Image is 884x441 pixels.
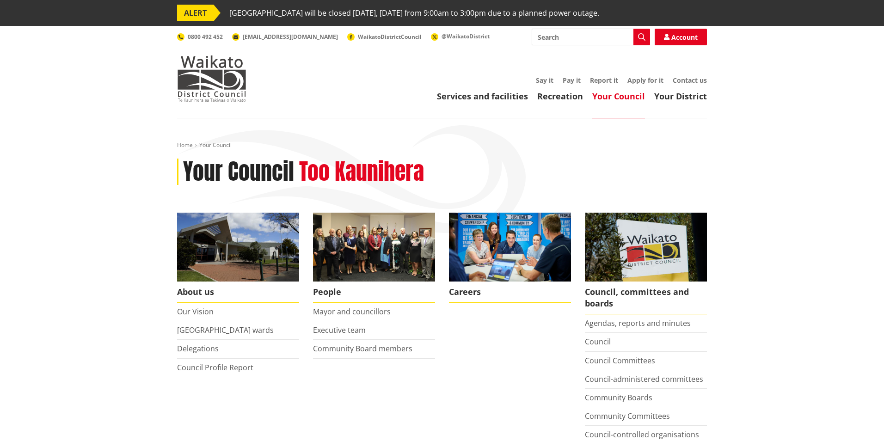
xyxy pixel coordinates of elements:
a: Home [177,141,193,149]
a: Waikato-District-Council-sign Council, committees and boards [585,213,707,314]
a: Council-controlled organisations [585,429,699,440]
a: [GEOGRAPHIC_DATA] wards [177,325,274,335]
a: Community Boards [585,392,652,403]
span: WaikatoDistrictCouncil [358,33,422,41]
a: [EMAIL_ADDRESS][DOMAIN_NAME] [232,33,338,41]
a: Executive team [313,325,366,335]
a: Our Vision [177,306,214,317]
a: Recreation [537,91,583,102]
a: Delegations [177,343,219,354]
span: Careers [449,282,571,303]
a: Apply for it [627,76,663,85]
span: @WaikatoDistrict [442,32,490,40]
a: Services and facilities [437,91,528,102]
a: Your Council [592,91,645,102]
h1: Your Council [183,159,294,185]
a: Contact us [673,76,707,85]
a: Council Profile Report [177,362,253,373]
a: WDC Building 0015 About us [177,213,299,303]
h2: Too Kaunihera [299,159,424,185]
input: Search input [532,29,650,45]
a: Say it [536,76,553,85]
a: Pay it [563,76,581,85]
a: WaikatoDistrictCouncil [347,33,422,41]
nav: breadcrumb [177,141,707,149]
img: Office staff in meeting - Career page [449,213,571,282]
a: Account [655,29,707,45]
a: Council Committees [585,355,655,366]
a: Community Committees [585,411,670,421]
img: 2022 Council [313,213,435,282]
a: Council [585,337,611,347]
img: WDC Building 0015 [177,213,299,282]
a: Community Board members [313,343,412,354]
a: Report it [590,76,618,85]
span: People [313,282,435,303]
a: 0800 492 452 [177,33,223,41]
a: 2022 Council People [313,213,435,303]
a: Council-administered committees [585,374,703,384]
a: Agendas, reports and minutes [585,318,691,328]
span: 0800 492 452 [188,33,223,41]
span: [EMAIL_ADDRESS][DOMAIN_NAME] [243,33,338,41]
span: Council, committees and boards [585,282,707,314]
a: Your District [654,91,707,102]
img: Waikato-District-Council-sign [585,213,707,282]
span: About us [177,282,299,303]
a: Careers [449,213,571,303]
span: ALERT [177,5,214,21]
a: @WaikatoDistrict [431,32,490,40]
span: [GEOGRAPHIC_DATA] will be closed [DATE], [DATE] from 9:00am to 3:00pm due to a planned power outage. [229,5,599,21]
span: Your Council [199,141,232,149]
a: Mayor and councillors [313,306,391,317]
img: Waikato District Council - Te Kaunihera aa Takiwaa o Waikato [177,55,246,102]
